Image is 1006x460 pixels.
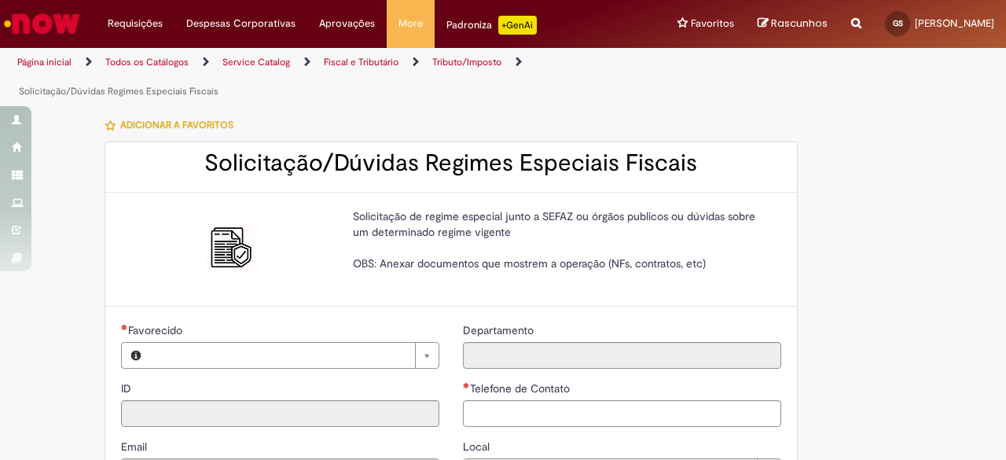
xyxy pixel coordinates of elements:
img: ServiceNow [2,8,83,39]
a: Limpar campo Favorecido [150,343,439,368]
input: ID [121,400,439,427]
span: Requisições [108,16,163,31]
span: Necessários [121,324,128,330]
h2: Solicitação/Dúvidas Regimes Especiais Fiscais [121,150,781,176]
span: Somente leitura - ID [121,381,134,396]
span: [PERSON_NAME] [915,17,994,30]
a: Rascunhos [758,17,828,31]
ul: Trilhas de página [12,48,659,106]
span: Adicionar a Favoritos [120,119,233,131]
a: Página inicial [17,56,72,68]
a: Service Catalog [222,56,290,68]
button: Adicionar a Favoritos [105,109,242,142]
span: Somente leitura - Departamento [463,323,537,337]
input: Departamento [463,342,781,369]
label: Somente leitura - Departamento [463,322,537,338]
p: Solicitação de regime especial junto a SEFAZ ou órgãos publicos ou dúvidas sobre um determinado r... [353,208,769,271]
label: Somente leitura - ID [121,381,134,396]
a: Todos os Catálogos [105,56,189,68]
span: Favoritos [691,16,734,31]
span: Local [463,440,493,454]
label: Somente leitura - Email [121,439,150,454]
a: Tributo/Imposto [432,56,501,68]
a: Fiscal e Tributário [324,56,398,68]
button: Favorecido, Visualizar este registro [122,343,150,368]
p: +GenAi [498,16,537,35]
span: Rascunhos [771,16,828,31]
img: Solicitação/Dúvidas Regimes Especiais Fiscais [206,224,256,274]
span: Telefone de Contato [470,381,573,396]
input: Telefone de Contato [463,400,781,427]
span: Despesas Corporativas [186,16,296,31]
span: Aprovações [319,16,375,31]
a: Solicitação/Dúvidas Regimes Especiais Fiscais [19,85,218,98]
span: More [398,16,423,31]
span: Necessários [463,382,470,388]
div: Padroniza [446,16,537,35]
span: GS [893,18,903,28]
span: Necessários - Favorecido [128,323,185,337]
